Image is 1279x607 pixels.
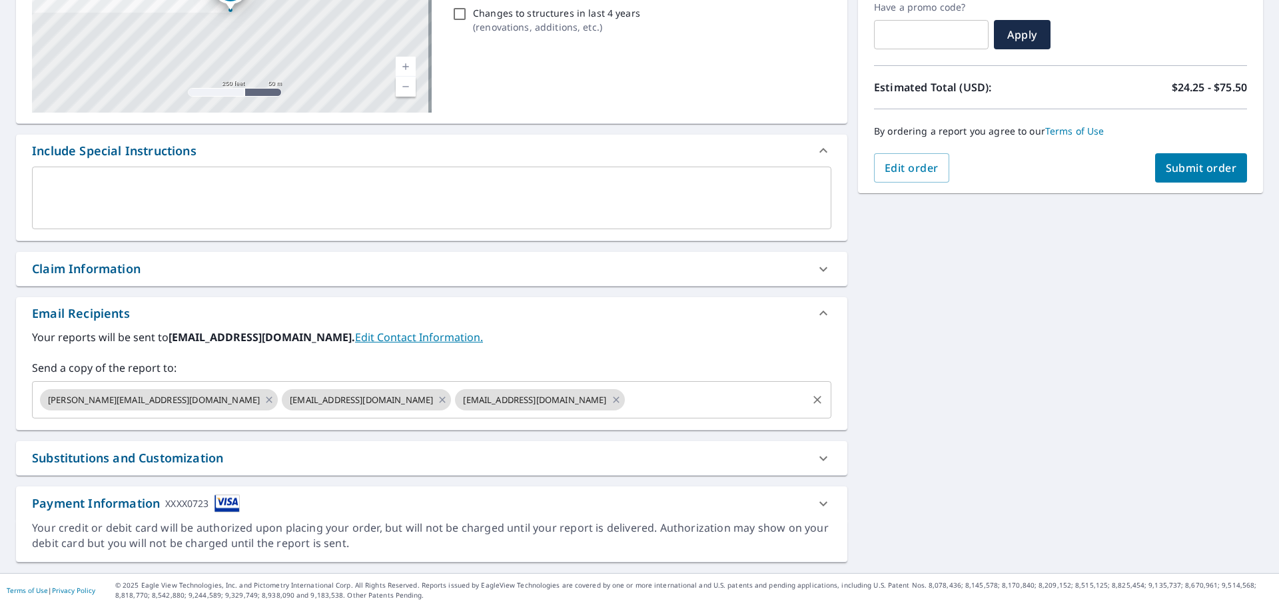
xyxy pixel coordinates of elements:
[16,252,847,286] div: Claim Information
[165,494,209,512] div: XXXX0723
[874,153,949,183] button: Edit order
[32,260,141,278] div: Claim Information
[808,390,827,409] button: Clear
[1045,125,1104,137] a: Terms of Use
[214,494,240,512] img: cardImage
[455,394,614,406] span: [EMAIL_ADDRESS][DOMAIN_NAME]
[473,6,640,20] p: Changes to structures in last 4 years
[16,486,847,520] div: Payment InformationXXXX0723cardImage
[396,77,416,97] a: Current Level 17, Zoom Out
[32,360,831,376] label: Send a copy of the report to:
[994,20,1051,49] button: Apply
[16,135,847,167] div: Include Special Instructions
[396,57,416,77] a: Current Level 17, Zoom In
[7,586,95,594] p: |
[1172,79,1247,95] p: $24.25 - $75.50
[1166,161,1237,175] span: Submit order
[115,580,1272,600] p: © 2025 Eagle View Technologies, Inc. and Pictometry International Corp. All Rights Reserved. Repo...
[52,586,95,595] a: Privacy Policy
[1005,27,1040,42] span: Apply
[282,394,441,406] span: [EMAIL_ADDRESS][DOMAIN_NAME]
[40,394,268,406] span: [PERSON_NAME][EMAIL_ADDRESS][DOMAIN_NAME]
[32,304,130,322] div: Email Recipients
[874,1,989,13] label: Have a promo code?
[40,389,278,410] div: [PERSON_NAME][EMAIL_ADDRESS][DOMAIN_NAME]
[32,142,197,160] div: Include Special Instructions
[169,330,355,344] b: [EMAIL_ADDRESS][DOMAIN_NAME].
[455,389,624,410] div: [EMAIL_ADDRESS][DOMAIN_NAME]
[16,441,847,475] div: Substitutions and Customization
[32,329,831,345] label: Your reports will be sent to
[32,494,240,512] div: Payment Information
[16,297,847,329] div: Email Recipients
[7,586,48,595] a: Terms of Use
[282,389,451,410] div: [EMAIL_ADDRESS][DOMAIN_NAME]
[32,449,223,467] div: Substitutions and Customization
[355,330,483,344] a: EditContactInfo
[885,161,939,175] span: Edit order
[1155,153,1248,183] button: Submit order
[874,125,1247,137] p: By ordering a report you agree to our
[874,79,1061,95] p: Estimated Total (USD):
[32,520,831,551] div: Your credit or debit card will be authorized upon placing your order, but will not be charged unt...
[473,20,640,34] p: ( renovations, additions, etc. )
